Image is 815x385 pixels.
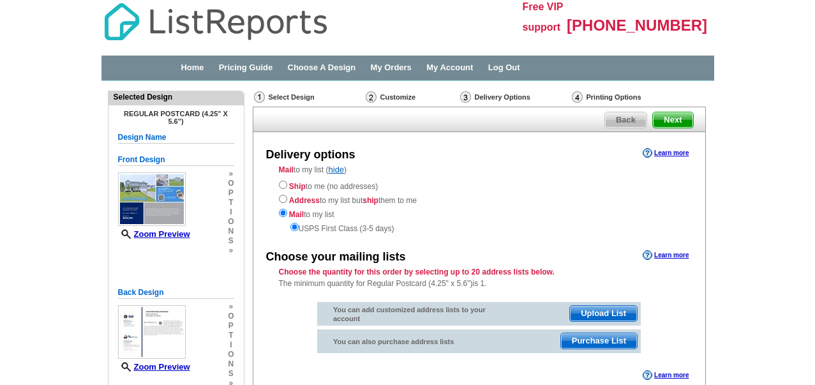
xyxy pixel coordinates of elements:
span: p [228,188,234,198]
div: Delivery Options [459,91,571,107]
img: small-thumb.jpg [118,172,186,226]
a: Learn more [643,370,689,381]
span: o [228,312,234,321]
div: Choose your mailing lists [266,249,406,266]
div: You can add customized address lists to your account [317,302,502,326]
span: i [228,340,234,350]
a: Pricing Guide [219,63,273,72]
div: The minimum quantity for Regular Postcard (4.25" x 5.6")is 1. [253,266,705,289]
span: o [228,217,234,227]
a: Zoom Preview [118,229,190,239]
span: n [228,227,234,236]
span: Next [653,112,692,128]
span: t [228,198,234,208]
span: » [228,169,234,179]
span: o [228,179,234,188]
span: » [228,246,234,255]
span: i [228,208,234,217]
span: » [228,302,234,312]
h5: Design Name [118,132,234,144]
a: hide [329,165,345,174]
a: Choose A Design [288,63,356,72]
a: Zoom Preview [118,362,190,372]
span: s [228,236,234,246]
div: USPS First Class (3-5 days) [279,220,680,234]
h4: Regular Postcard (4.25" x 5.6") [118,110,234,125]
strong: Address [289,196,320,205]
a: Home [181,63,204,72]
a: Log Out [488,63,520,72]
a: Learn more [643,148,689,158]
strong: ship [363,196,378,205]
span: p [228,321,234,331]
div: Select Design [253,91,364,107]
h5: Front Design [118,154,234,166]
span: o [228,350,234,359]
span: t [228,331,234,340]
img: Customize [366,91,377,103]
span: [PHONE_NUMBER] [567,17,707,34]
a: My Orders [371,63,412,72]
div: Printing Options [571,91,684,103]
div: Customize [364,91,459,103]
div: Selected Design [108,91,244,103]
img: Printing Options & Summary [572,91,583,103]
img: small-thumb.jpg [118,305,186,359]
span: Purchase List [561,333,637,349]
h5: Back Design [118,287,234,299]
a: Learn more [643,250,689,260]
div: to me (no addresses) to my list but them to me to my list [279,178,680,234]
div: Delivery options [266,147,355,163]
a: My Account [426,63,473,72]
strong: Ship [289,182,306,191]
a: Back [604,112,647,128]
strong: Mail [289,210,304,219]
strong: Mail [279,165,294,174]
span: n [228,359,234,369]
span: s [228,369,234,379]
img: Select Design [254,91,265,103]
img: Delivery Options [460,91,471,103]
span: Upload List [570,306,637,321]
div: You can also purchase address lists [317,329,502,349]
strong: Choose the quantity for this order by selecting up to 20 address lists below. [279,268,555,276]
div: to my list ( ) [253,164,705,234]
span: Free VIP support [523,1,564,33]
